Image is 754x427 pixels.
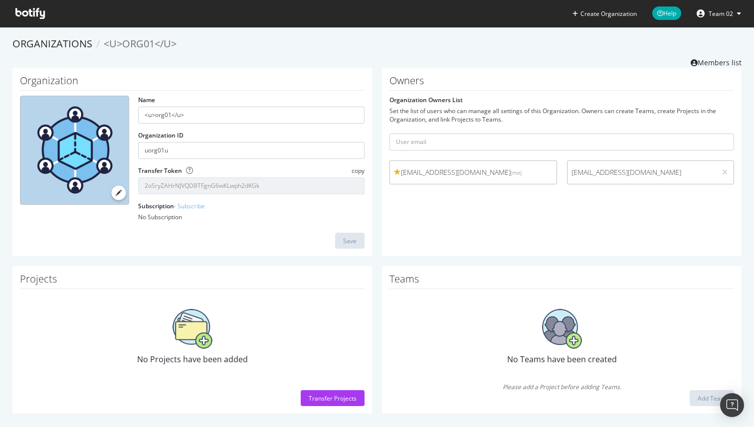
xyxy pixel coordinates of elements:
label: Organization ID [138,131,184,140]
label: Subscription [138,202,205,210]
span: [EMAIL_ADDRESS][DOMAIN_NAME] [571,167,713,177]
button: Transfer Projects [301,390,365,406]
input: User email [389,134,734,150]
small: (me) [511,169,522,176]
span: Please add a Project before adding Teams. [389,383,734,391]
div: Set the list of users who can manage all settings of this Organization. Owners can create Teams, ... [389,107,734,124]
div: Open Intercom Messenger [720,393,744,417]
a: Members list [691,55,742,68]
button: Team 02 [689,5,749,21]
h1: Owners [389,75,734,91]
span: [EMAIL_ADDRESS][DOMAIN_NAME] [394,167,553,177]
span: No Projects have been added [137,354,248,365]
a: Transfer Projects [301,394,365,403]
span: Team 02 [709,9,733,18]
h1: Projects [20,274,365,289]
a: Organizations [12,37,92,50]
a: - Subscribe [174,202,205,210]
label: Organization Owners List [389,96,463,104]
span: copy [352,166,365,175]
h1: Organization [20,75,365,91]
div: Add Team [698,394,726,403]
img: No Teams have been created [542,309,582,349]
h1: Teams [389,274,734,289]
a: Add Team [690,394,734,403]
div: Transfer Projects [309,394,357,403]
button: Add Team [690,390,734,406]
div: No Subscription [138,213,365,221]
input: name [138,107,365,124]
button: Save [335,233,365,249]
div: Save [343,237,357,245]
ol: breadcrumbs [12,37,742,51]
label: Transfer Token [138,166,182,175]
img: No Projects have been added [173,309,212,349]
span: Help [652,6,681,20]
button: Create Organization [572,9,637,18]
input: Organization ID [138,142,365,159]
span: <u>org01</u> [104,37,177,50]
label: Name [138,96,155,104]
span: No Teams have been created [507,354,617,365]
